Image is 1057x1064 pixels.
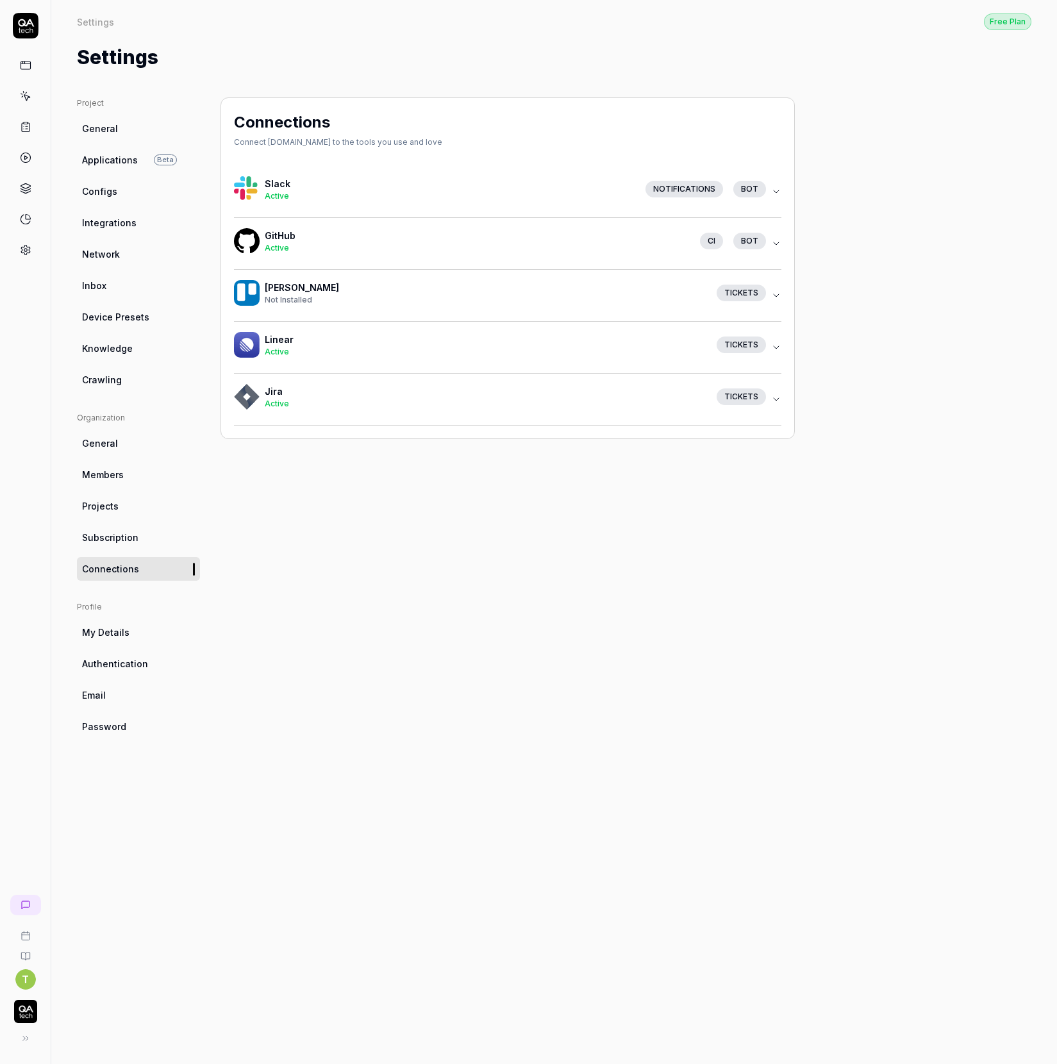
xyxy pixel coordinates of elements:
span: General [82,436,118,450]
h4: Linear [265,333,706,346]
button: HackofficeSlackActiveNotificationsbot [234,166,781,217]
button: HackofficeGitHubActiveCIbot [234,218,781,269]
div: Organization [77,412,200,424]
img: Hackoffice [234,228,260,254]
span: Inbox [82,279,106,292]
a: ApplicationsBeta [77,148,200,172]
div: Project [77,97,200,109]
div: Notifications [645,181,723,197]
span: Members [82,468,124,481]
img: Hackoffice [234,384,260,410]
span: Network [82,247,120,261]
button: HackofficeLinearActiveTickets [234,322,781,373]
a: Integrations [77,211,200,235]
span: General [82,122,118,135]
a: Email [77,683,200,707]
h2: Connections [234,111,330,134]
a: Device Presets [77,305,200,329]
h4: [PERSON_NAME] [265,281,706,294]
a: Connections [77,557,200,581]
span: Active [265,399,289,408]
button: HackofficeJiraActiveTickets [234,374,781,425]
img: Hackoffice [234,332,260,358]
a: Projects [77,494,200,518]
a: Crawling [77,368,200,392]
span: Authentication [82,657,148,670]
div: bot [733,181,766,197]
h1: Settings [77,43,158,72]
a: Configs [77,179,200,203]
div: Profile [77,601,200,613]
a: Members [77,463,200,486]
span: Active [265,347,289,356]
span: Active [265,243,289,253]
img: Hackoffice [234,280,260,306]
div: CI [700,233,723,249]
span: Configs [82,185,117,198]
h4: Slack [265,177,635,190]
a: General [77,431,200,455]
a: New conversation [10,895,41,915]
a: Knowledge [77,337,200,360]
span: Crawling [82,373,122,387]
span: Active [265,191,289,201]
div: Connect [DOMAIN_NAME] to the tools you use and love [234,137,442,148]
button: QA Tech Logo [5,990,46,1026]
a: Book a call with us [5,920,46,941]
button: Hackoffice[PERSON_NAME]Not InstalledTickets [234,270,781,321]
span: Connections [82,562,139,576]
a: Documentation [5,941,46,961]
div: Tickets [717,285,766,301]
img: Hackoffice [234,176,260,202]
a: Free Plan [984,13,1031,30]
span: Email [82,688,106,702]
div: Tickets [717,388,766,405]
span: Integrations [82,216,137,229]
button: T [15,969,36,990]
a: Inbox [77,274,200,297]
span: Projects [82,499,119,513]
div: bot [733,233,766,249]
a: Password [77,715,200,738]
h4: Jira [265,385,706,398]
span: Device Presets [82,310,149,324]
span: Not Installed [265,295,312,304]
a: Network [77,242,200,266]
span: Subscription [82,531,138,544]
a: General [77,117,200,140]
span: Applications [82,153,138,167]
span: Beta [154,154,177,165]
a: Subscription [77,526,200,549]
h4: GitHub [265,229,690,242]
img: QA Tech Logo [14,1000,37,1023]
span: Password [82,720,126,733]
div: Tickets [717,337,766,353]
span: Knowledge [82,342,133,355]
a: Authentication [77,652,200,676]
div: Settings [77,15,114,28]
a: My Details [77,620,200,644]
span: My Details [82,626,129,639]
